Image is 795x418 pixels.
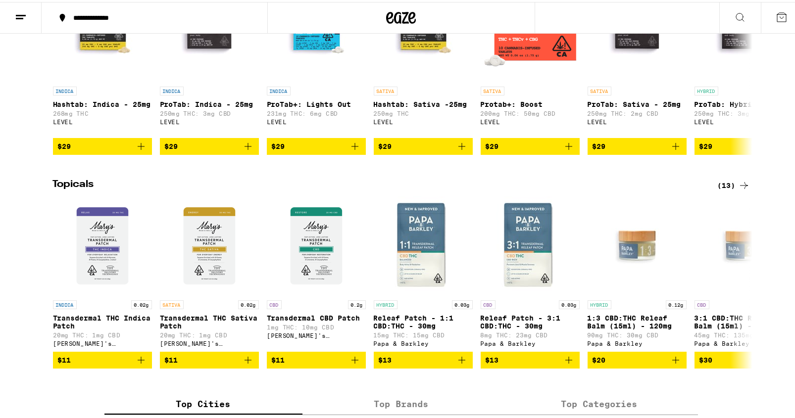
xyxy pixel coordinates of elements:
img: Mary's Medicinals - Transdermal CBD Patch [267,194,366,293]
button: Add to bag [160,350,259,367]
div: LEVEL [53,117,152,123]
div: Papa & Barkley [695,338,794,345]
p: INDICA [267,85,291,93]
img: Papa & Barkley - Releaf Patch - 1:1 CBD:THC - 30mg [374,194,473,293]
p: 250mg THC: 2mg CBD [588,108,687,115]
button: Add to bag [267,350,366,367]
p: 20mg THC: 1mg CBD [53,330,152,336]
button: Add to bag [374,136,473,153]
p: 1mg THC: 10mg CBD [267,322,366,328]
p: CBD [481,298,496,307]
button: Add to bag [374,350,473,367]
p: SATIVA [588,85,611,93]
a: Open page for Releaf Patch - 3:1 CBD:THC - 30mg from Papa & Barkley [481,194,580,350]
p: Releaf Patch - 3:1 CBD:THC - 30mg [481,312,580,328]
p: HYBRID [588,298,611,307]
span: $20 [593,354,606,362]
p: Hashtab: Sativa -25mg [374,98,473,106]
p: Protab+: Boost [481,98,580,106]
p: 231mg THC: 6mg CBD [267,108,366,115]
button: Add to bag [481,350,580,367]
button: Add to bag [481,136,580,153]
div: [PERSON_NAME]'s Medicinals [53,338,152,345]
span: $29 [272,140,285,148]
span: $29 [58,140,71,148]
button: Add to bag [160,136,259,153]
div: LEVEL [267,117,366,123]
div: tabs [104,391,698,413]
p: 268mg THC [53,108,152,115]
p: Hashtab: Indica - 25mg [53,98,152,106]
p: Transdermal THC Indica Patch [53,312,152,328]
p: 20mg THC: 1mg CBD [160,330,259,336]
span: $11 [272,354,285,362]
span: $29 [379,140,392,148]
img: Mary's Medicinals - Transdermal THC Indica Patch [53,194,152,293]
button: Add to bag [695,350,794,367]
span: $13 [486,354,499,362]
span: $29 [699,140,713,148]
img: Papa & Barkley - 1:3 CBD:THC Releaf Balm (15ml) - 120mg [588,194,687,293]
p: ProTab: Sativa - 25mg [588,98,687,106]
p: 200mg THC: 50mg CBD [481,108,580,115]
span: Hi. Need any help? [6,7,71,15]
button: Add to bag [588,136,687,153]
h2: Topicals [53,178,701,189]
a: Open page for Releaf Patch - 1:1 CBD:THC - 30mg from Papa & Barkley [374,194,473,350]
p: SATIVA [160,298,184,307]
p: Transdermal THC Sativa Patch [160,312,259,328]
p: CBD [695,298,709,307]
label: Top Cities [104,391,302,413]
span: $29 [165,140,178,148]
img: Papa & Barkley - 3:1 CBD:THC Releaf Balm (15ml) - 180mg [695,194,794,293]
button: Add to bag [267,136,366,153]
p: INDICA [53,298,77,307]
img: Papa & Barkley - Releaf Patch - 3:1 CBD:THC - 30mg [481,194,580,293]
div: Papa & Barkley [374,338,473,345]
a: (13) [718,178,750,189]
p: 0.03g [452,298,473,307]
img: Mary's Medicinals - Transdermal THC Sativa Patch [160,194,259,293]
button: Add to bag [588,350,687,367]
p: INDICA [160,85,184,93]
p: 0.2g [348,298,366,307]
a: Open page for 1:3 CBD:THC Releaf Balm (15ml) - 120mg from Papa & Barkley [588,194,687,350]
div: Papa & Barkley [588,338,687,345]
p: Transdermal CBD Patch [267,312,366,320]
a: Open page for 3:1 CBD:THC Releaf Balm (15ml) - 180mg from Papa & Barkley [695,194,794,350]
p: HYBRID [695,85,718,93]
p: HYBRID [374,298,397,307]
button: Add to bag [695,136,794,153]
div: [PERSON_NAME]'s Medicinals [160,338,259,345]
div: LEVEL [481,117,580,123]
div: LEVEL [374,117,473,123]
p: 15mg THC: 15mg CBD [374,330,473,336]
p: 0.02g [131,298,152,307]
p: ProTab: Indica - 25mg [160,98,259,106]
p: 250mg THC: 3mg CBD [160,108,259,115]
p: INDICA [53,85,77,93]
span: $11 [58,354,71,362]
span: $13 [379,354,392,362]
label: Top Brands [302,391,500,413]
div: LEVEL [160,117,259,123]
div: [PERSON_NAME]'s Medicinals [267,330,366,337]
p: 90mg THC: 30mg CBD [588,330,687,336]
p: SATIVA [481,85,504,93]
p: ProTab: Hybrid - 25mg [695,98,794,106]
div: Papa & Barkley [481,338,580,345]
a: Open page for Transdermal THC Indica Patch from Mary's Medicinals [53,194,152,350]
p: ProTab+: Lights Out [267,98,366,106]
p: Releaf Patch - 1:1 CBD:THC - 30mg [374,312,473,328]
p: CBD [267,298,282,307]
p: 250mg THC [374,108,473,115]
p: SATIVA [374,85,397,93]
p: 0.03g [559,298,580,307]
label: Top Categories [500,391,698,413]
p: 0.12g [666,298,687,307]
p: 250mg THC: 3mg CBD [695,108,794,115]
span: $29 [593,140,606,148]
a: Open page for Transdermal CBD Patch from Mary's Medicinals [267,194,366,350]
p: 45mg THC: 135mg CBD [695,330,794,336]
